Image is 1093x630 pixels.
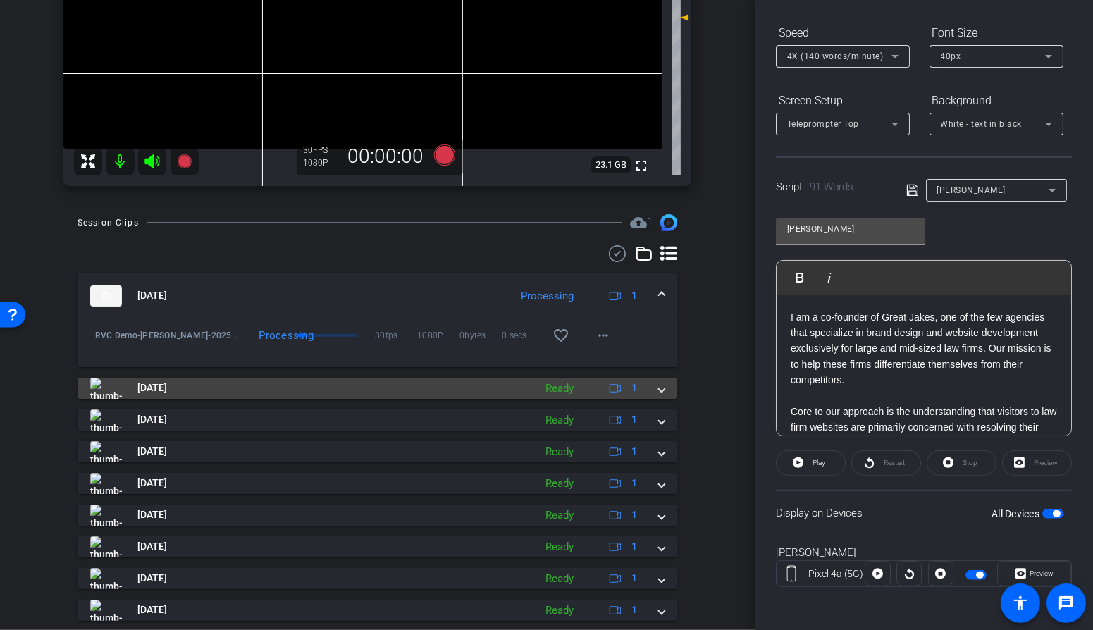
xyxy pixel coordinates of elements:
[992,507,1042,521] label: All Devices
[776,545,1072,561] div: [PERSON_NAME]
[339,144,433,168] div: 00:00:00
[78,505,677,526] mat-expansion-panel-header: thumb-nail[DATE]Ready1
[90,505,122,526] img: thumb-nail
[78,536,677,557] mat-expansion-panel-header: thumb-nail[DATE]Ready1
[631,603,637,617] span: 1
[787,51,884,61] span: 4X (140 words/minute)
[1012,595,1029,612] mat-icon: accessibility
[78,319,677,367] div: thumb-nail[DATE]Processing1
[137,412,167,427] span: [DATE]
[813,459,825,467] span: Play
[787,119,859,129] span: Teleprompter Top
[930,21,1063,45] div: Font Size
[631,571,637,586] span: 1
[647,216,653,228] span: 1
[78,441,677,462] mat-expansion-panel-header: thumb-nail[DATE]Ready1
[417,328,459,342] span: 1080P
[633,157,650,174] mat-icon: fullscreen
[78,216,139,230] div: Session Clips
[538,603,581,619] div: Ready
[595,327,612,344] mat-icon: more_horiz
[95,328,238,342] span: RVC Demo-[PERSON_NAME]-2025-09-22-16-13-01-877-0
[90,378,122,399] img: thumb-nail
[791,309,1057,388] p: I am a co-founder of Great Jakes, one of the few agencies that specialize in brand design and web...
[137,571,167,586] span: [DATE]
[90,409,122,431] img: thumb-nail
[786,264,813,292] button: Bold (⌘B)
[631,412,637,427] span: 1
[538,507,581,524] div: Ready
[514,288,581,304] div: Processing
[538,412,581,428] div: Ready
[776,21,910,45] div: Speed
[631,507,637,522] span: 1
[538,444,581,460] div: Ready
[930,89,1063,113] div: Background
[591,156,631,173] span: 23.1 GB
[806,567,865,581] div: Pixel 4a (5G)
[137,603,167,617] span: [DATE]
[631,444,637,459] span: 1
[375,328,417,342] span: 30fps
[137,476,167,490] span: [DATE]
[1058,595,1075,612] mat-icon: message
[137,444,167,459] span: [DATE]
[552,327,569,344] mat-icon: favorite_border
[137,507,167,522] span: [DATE]
[997,561,1071,586] button: Preview
[90,473,122,494] img: thumb-nail
[538,571,581,587] div: Ready
[660,214,677,231] img: Session clips
[631,539,637,554] span: 1
[810,180,853,193] span: 91 Words
[90,568,122,589] img: thumb-nail
[502,328,544,342] span: 0 secs
[78,409,677,431] mat-expansion-panel-header: thumb-nail[DATE]Ready1
[1030,569,1054,577] span: Preview
[941,51,961,61] span: 40px
[78,378,677,399] mat-expansion-panel-header: thumb-nail[DATE]Ready1
[90,600,122,621] img: thumb-nail
[787,221,914,237] input: Title
[304,157,339,168] div: 1080P
[937,185,1006,195] span: [PERSON_NAME]
[631,381,637,395] span: 1
[631,476,637,490] span: 1
[78,273,677,319] mat-expansion-panel-header: thumb-nail[DATE]Processing1
[672,9,689,26] mat-icon: 0 dB
[538,381,581,397] div: Ready
[304,144,339,156] div: 30
[137,539,167,554] span: [DATE]
[459,328,502,342] span: 0bytes
[776,490,1072,536] div: Display on Devices
[78,600,677,621] mat-expansion-panel-header: thumb-nail[DATE]Ready1
[90,536,122,557] img: thumb-nail
[252,328,292,342] div: Processing
[314,145,328,155] span: FPS
[776,179,887,195] div: Script
[630,214,647,231] mat-icon: cloud_upload
[941,119,1023,129] span: White - text in black
[776,450,846,476] button: Play
[538,539,581,555] div: Ready
[776,89,910,113] div: Screen Setup
[791,404,1057,498] p: Core to our approach is the understanding that visitors to law firm websites are primarily concer...
[538,476,581,492] div: Ready
[78,568,677,589] mat-expansion-panel-header: thumb-nail[DATE]Ready1
[137,381,167,395] span: [DATE]
[90,441,122,462] img: thumb-nail
[90,285,122,307] img: thumb-nail
[137,288,167,303] span: [DATE]
[630,214,653,231] span: Destinations for your clips
[78,473,677,494] mat-expansion-panel-header: thumb-nail[DATE]Ready1
[631,288,637,303] span: 1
